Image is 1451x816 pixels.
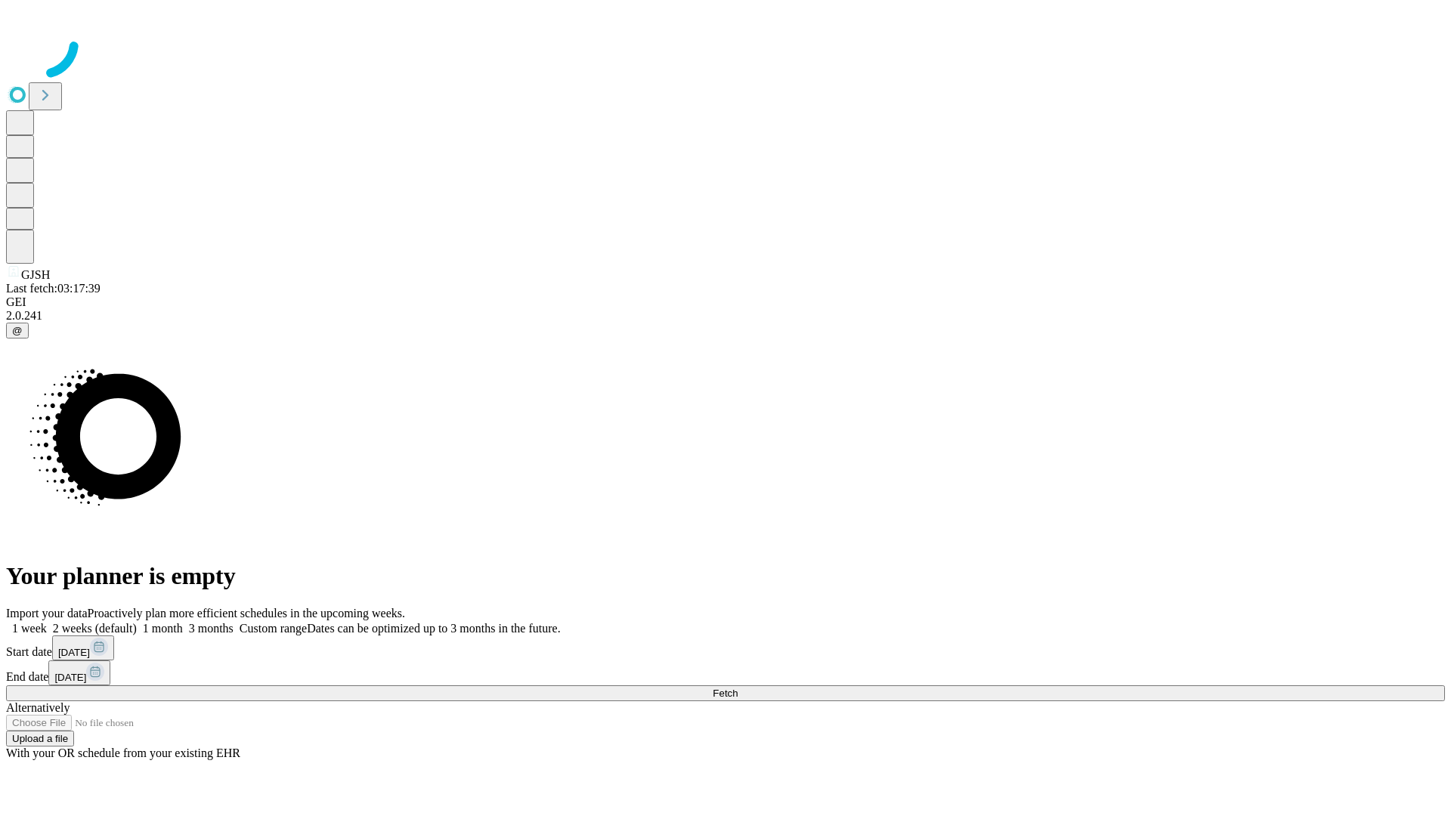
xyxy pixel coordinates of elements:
[52,635,114,660] button: [DATE]
[307,622,560,635] span: Dates can be optimized up to 3 months in the future.
[6,562,1445,590] h1: Your planner is empty
[6,323,29,338] button: @
[713,688,738,699] span: Fetch
[143,622,183,635] span: 1 month
[6,607,88,620] span: Import your data
[6,282,101,295] span: Last fetch: 03:17:39
[6,731,74,746] button: Upload a file
[12,622,47,635] span: 1 week
[88,607,405,620] span: Proactively plan more efficient schedules in the upcoming weeks.
[12,325,23,336] span: @
[48,660,110,685] button: [DATE]
[189,622,234,635] span: 3 months
[21,268,50,281] span: GJSH
[53,622,137,635] span: 2 weeks (default)
[6,701,70,714] span: Alternatively
[6,295,1445,309] div: GEI
[6,685,1445,701] button: Fetch
[6,309,1445,323] div: 2.0.241
[54,672,86,683] span: [DATE]
[58,647,90,658] span: [DATE]
[240,622,307,635] span: Custom range
[6,746,240,759] span: With your OR schedule from your existing EHR
[6,660,1445,685] div: End date
[6,635,1445,660] div: Start date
